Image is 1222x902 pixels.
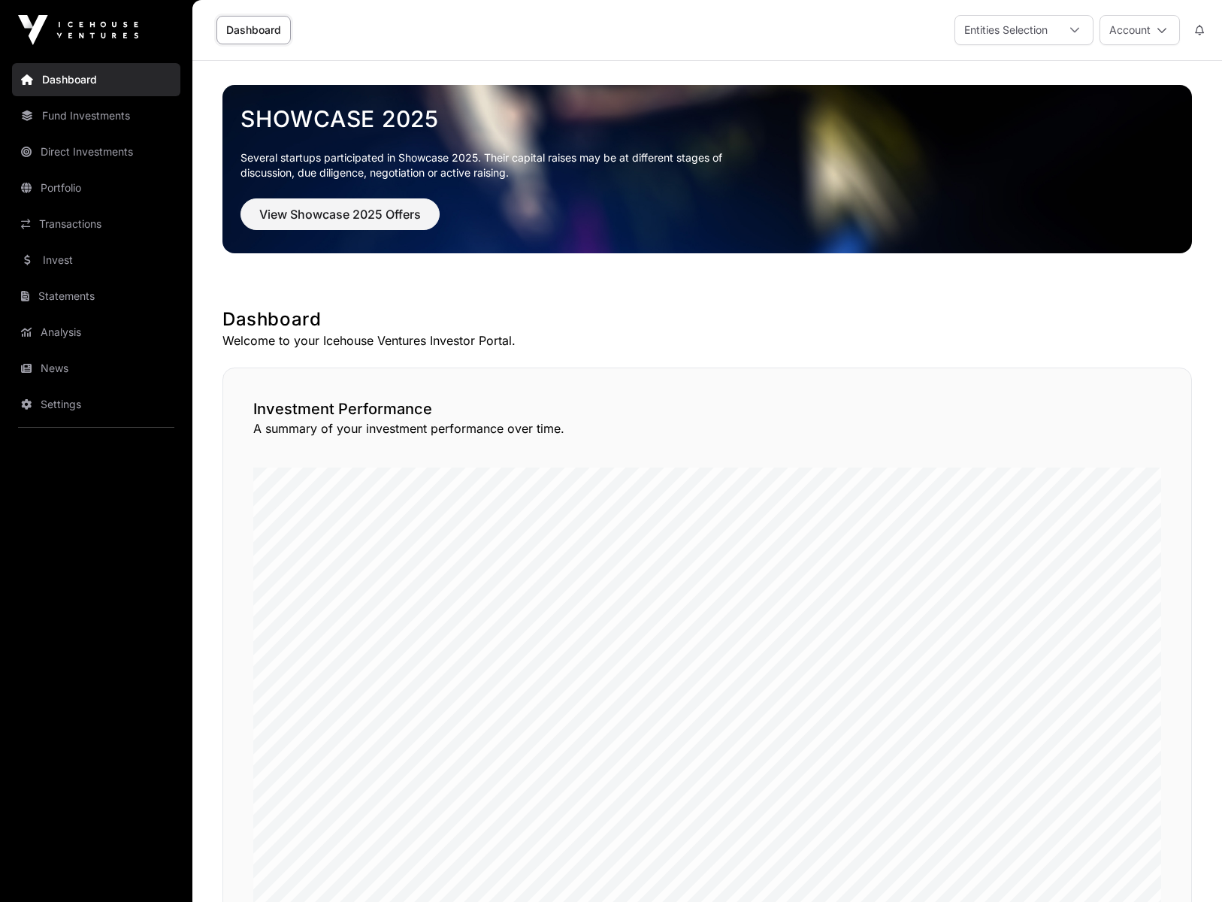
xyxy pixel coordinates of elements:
a: Analysis [12,316,180,349]
a: Dashboard [12,63,180,96]
a: Showcase 2025 [240,105,1174,132]
a: Transactions [12,207,180,241]
img: Showcase 2025 [222,85,1192,253]
a: Settings [12,388,180,421]
h2: Investment Performance [253,398,1161,419]
button: Account [1099,15,1180,45]
img: Icehouse Ventures Logo [18,15,138,45]
a: Portfolio [12,171,180,204]
a: Dashboard [216,16,291,44]
p: Welcome to your Icehouse Ventures Investor Portal. [222,331,1192,350]
a: Statements [12,280,180,313]
div: Entities Selection [955,16,1057,44]
a: Invest [12,244,180,277]
button: View Showcase 2025 Offers [240,198,440,230]
a: View Showcase 2025 Offers [240,213,440,229]
h1: Dashboard [222,307,1192,331]
p: A summary of your investment performance over time. [253,419,1161,437]
a: Direct Investments [12,135,180,168]
a: News [12,352,180,385]
span: View Showcase 2025 Offers [259,205,421,223]
a: Fund Investments [12,99,180,132]
p: Several startups participated in Showcase 2025. Their capital raises may be at different stages o... [240,150,746,180]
